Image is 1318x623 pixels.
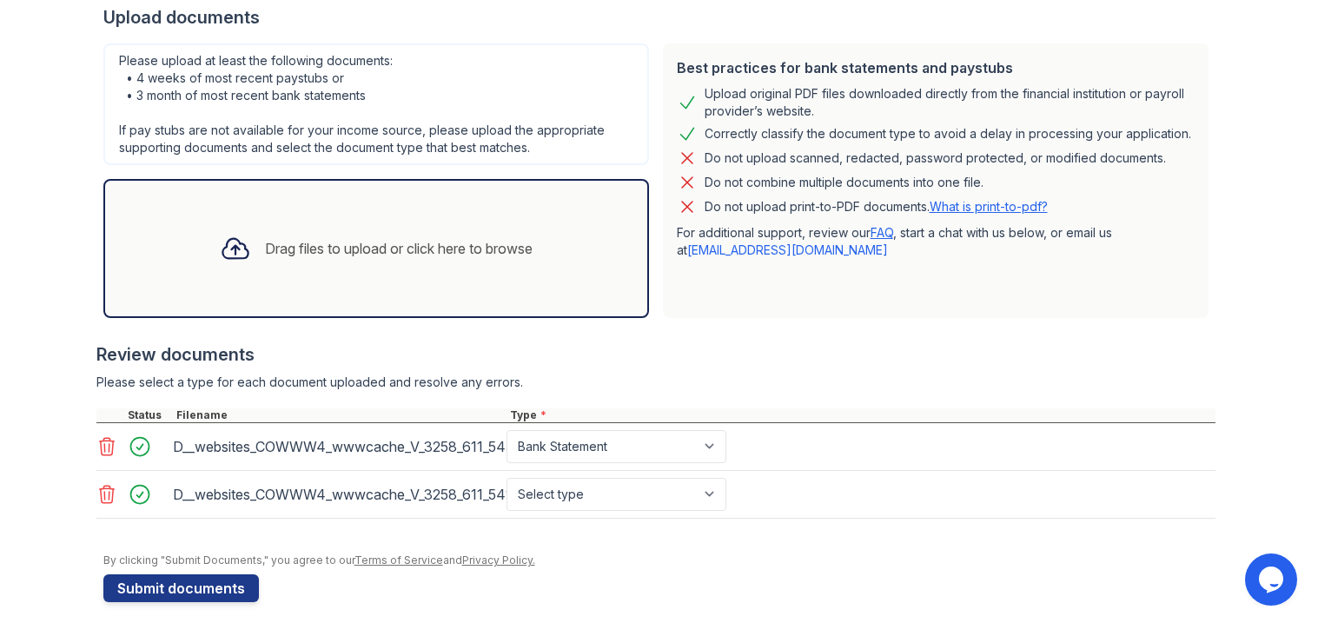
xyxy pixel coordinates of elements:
[871,225,893,240] a: FAQ
[173,408,507,422] div: Filename
[677,57,1195,78] div: Best practices for bank statements and paystubs
[265,238,533,259] div: Drag files to upload or click here to browse
[462,553,535,567] a: Privacy Policy.
[103,553,1215,567] div: By clicking "Submit Documents," you agree to our and
[687,242,888,257] a: [EMAIL_ADDRESS][DOMAIN_NAME]
[173,481,500,508] div: D__websites_COWWW4_wwwcache_V_3258_611_5416201_IC_STMT.pdf
[705,85,1195,120] div: Upload original PDF files downloaded directly from the financial institution or payroll provider’...
[103,5,1215,30] div: Upload documents
[103,574,259,602] button: Submit documents
[930,199,1048,214] a: What is print-to-pdf?
[705,172,984,193] div: Do not combine multiple documents into one file.
[507,408,1215,422] div: Type
[705,123,1191,144] div: Correctly classify the document type to avoid a delay in processing your application.
[705,198,1048,215] p: Do not upload print-to-PDF documents.
[1245,553,1301,606] iframe: chat widget
[103,43,649,165] div: Please upload at least the following documents: • 4 weeks of most recent paystubs or • 3 month of...
[96,342,1215,367] div: Review documents
[173,433,500,461] div: D__websites_COWWW4_wwwcache_V_3258_611_5456900_IC_STMT.pdf
[677,224,1195,259] p: For additional support, review our , start a chat with us below, or email us at
[354,553,443,567] a: Terms of Service
[96,374,1215,391] div: Please select a type for each document uploaded and resolve any errors.
[705,148,1166,169] div: Do not upload scanned, redacted, password protected, or modified documents.
[124,408,173,422] div: Status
